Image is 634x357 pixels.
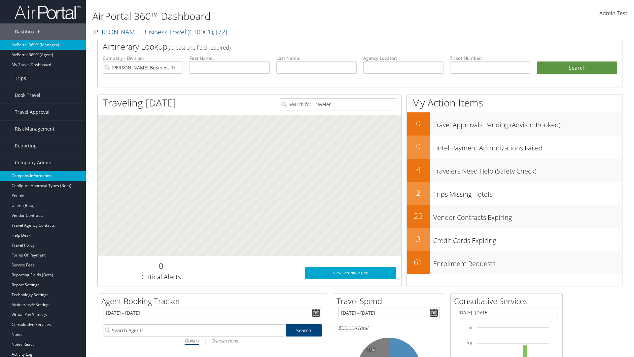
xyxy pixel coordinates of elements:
[433,233,622,245] h3: Credit Cards Expiring
[305,267,396,279] a: View SecurityLogic®
[407,159,622,182] a: 4Travelers Need Help (Safety Check)
[15,87,40,103] span: Book Travel
[103,55,183,61] label: Company - Division:
[190,55,270,61] label: First Name:
[185,337,199,344] i: Dollars
[286,324,322,337] a: Search
[407,118,430,129] h2: 0
[468,326,472,330] tspan: 10
[433,117,622,130] h3: Travel Approvals Pending (Advisor Booked)
[363,55,443,61] label: Agency Locator:
[433,186,622,199] h3: Trips Missing Hotels
[407,257,430,268] h2: 61
[103,324,285,337] input: Search Agents
[15,4,81,20] img: airportal-logo.png
[407,187,430,198] h2: 2
[103,272,219,282] h3: Critical Alerts
[537,61,617,75] button: Search
[15,154,52,171] span: Company Admin
[368,348,375,352] tspan: 23%
[433,210,622,222] h3: Vendor Contracts Expiring
[450,55,530,61] label: Ticket Number:
[433,140,622,153] h3: Hotel Payment Authorizations Failed
[407,136,622,159] a: 0Hotel Payment Authorizations Failed
[407,164,430,175] h2: 4
[188,27,213,36] span: ( C10001 )
[407,233,430,245] h2: 3
[407,141,430,152] h2: 0
[103,96,176,110] h1: Traveling [DATE]
[433,256,622,268] h3: Enrollment Requests
[276,55,357,61] label: Last Name:
[407,182,622,205] a: 2Trips Missing Hotels
[407,205,622,228] a: 23Vendor Contracts Expiring
[15,70,26,87] span: Trips
[101,296,327,307] h2: Agent Booking Tracker
[103,260,219,271] h2: 0
[15,104,50,120] span: Travel Approval
[92,9,449,23] h1: AirPortal 360™ Dashboard
[407,112,622,136] a: 0Travel Approvals Pending (Advisor Booked)
[407,228,622,251] a: 3Credit Cards Expiring
[467,342,472,346] tspan: 7.5
[407,210,430,221] h2: 23
[213,27,227,36] span: , [ 72 ]
[103,337,322,345] div: |
[338,324,440,332] h6: Total
[92,27,227,36] a: [PERSON_NAME] Business Travel
[599,10,627,17] span: Admin Test
[336,296,445,307] h2: Travel Spend
[15,121,54,137] span: Risk Management
[454,296,562,307] h2: Consultative Services
[280,98,396,110] input: Search for Traveler
[338,324,357,332] span: $33,004
[103,41,574,52] h2: Airtinerary Lookup
[167,44,230,51] span: (at least one field required)
[15,138,37,154] span: Reporting
[433,163,622,176] h3: Travelers Need Help (Safety Check)
[211,337,238,344] i: Transactions
[407,251,622,274] a: 61Enrollment Requests
[599,3,627,24] a: Admin Test
[15,23,42,40] span: Dashboards
[407,96,622,110] h1: My Action Items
